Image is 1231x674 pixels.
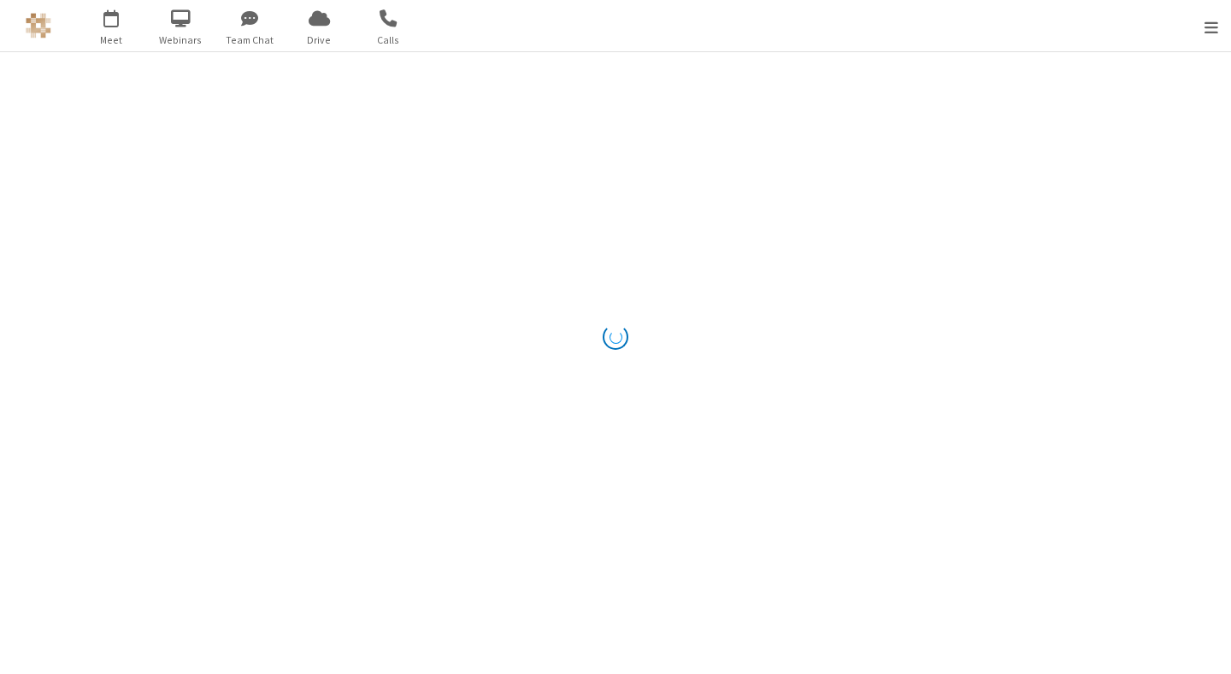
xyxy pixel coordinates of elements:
[287,33,351,48] span: Drive
[149,33,213,48] span: Webinars
[356,33,421,48] span: Calls
[80,33,144,48] span: Meet
[26,13,51,38] img: QA Selenium DO NOT DELETE OR CHANGE
[218,33,282,48] span: Team Chat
